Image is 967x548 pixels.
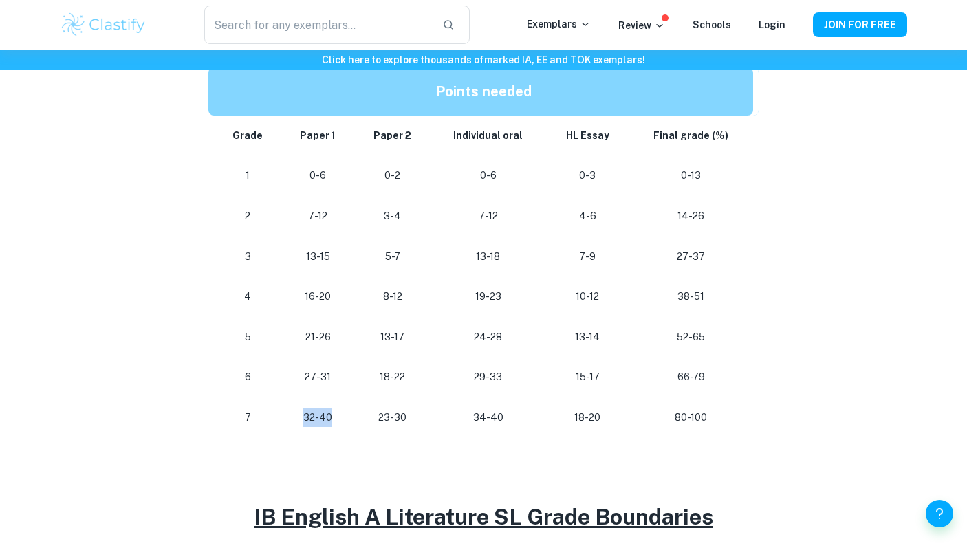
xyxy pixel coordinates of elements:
[442,368,535,386] p: 29-33
[292,328,343,347] p: 21-26
[557,166,618,185] p: 0-3
[926,500,953,527] button: Help and Feedback
[640,287,742,306] p: 38-51
[232,130,263,141] strong: Grade
[292,368,343,386] p: 27-31
[442,287,535,306] p: 19-23
[225,328,270,347] p: 5
[366,166,420,185] p: 0-2
[557,287,618,306] p: 10-12
[653,130,728,141] strong: Final grade (%)
[436,83,532,100] strong: Points needed
[442,207,535,226] p: 7-12
[225,207,270,226] p: 2
[366,408,420,427] p: 23-30
[693,19,731,30] a: Schools
[640,207,742,226] p: 14-26
[292,207,343,226] p: 7-12
[640,408,742,427] p: 80-100
[204,6,431,44] input: Search for any exemplars...
[442,328,535,347] p: 24-28
[3,52,964,67] h6: Click here to explore thousands of marked IA, EE and TOK exemplars !
[292,408,343,427] p: 32-40
[453,130,523,141] strong: Individual oral
[759,19,785,30] a: Login
[813,12,907,37] button: JOIN FOR FREE
[292,248,343,266] p: 13-15
[442,248,535,266] p: 13-18
[366,328,420,347] p: 13-17
[442,166,535,185] p: 0-6
[366,287,420,306] p: 8-12
[366,368,420,386] p: 18-22
[527,17,591,32] p: Exemplars
[366,248,420,266] p: 5-7
[566,130,609,141] strong: HL Essay
[225,368,270,386] p: 6
[225,287,270,306] p: 4
[442,408,535,427] p: 34-40
[366,207,420,226] p: 3-4
[373,130,411,141] strong: Paper 2
[557,368,618,386] p: 15-17
[640,328,742,347] p: 52-65
[254,504,713,529] u: IB English A Literature SL Grade Boundaries
[640,248,742,266] p: 27-37
[640,368,742,386] p: 66-79
[225,248,270,266] p: 3
[557,328,618,347] p: 13-14
[225,408,270,427] p: 7
[300,130,336,141] strong: Paper 1
[618,18,665,33] p: Review
[292,166,343,185] p: 0-6
[557,408,618,427] p: 18-20
[292,287,343,306] p: 16-20
[60,11,147,39] img: Clastify logo
[557,207,618,226] p: 4-6
[225,166,270,185] p: 1
[640,166,742,185] p: 0-13
[557,248,618,266] p: 7-9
